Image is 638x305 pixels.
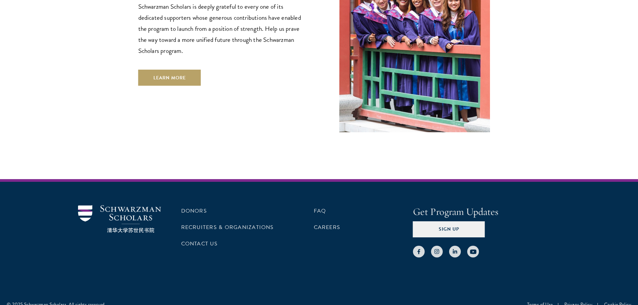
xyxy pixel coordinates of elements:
[181,223,274,231] a: Recruiters & Organizations
[138,70,201,86] a: Learn More
[413,221,485,237] button: Sign Up
[181,207,207,215] a: Donors
[314,223,341,231] a: Careers
[138,1,306,56] p: Schwarzman Scholars is deeply grateful to every one of its dedicated supporters whose generous co...
[314,207,326,215] a: FAQ
[78,205,161,233] img: Schwarzman Scholars
[413,205,560,219] h4: Get Program Updates
[181,240,218,248] a: Contact Us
